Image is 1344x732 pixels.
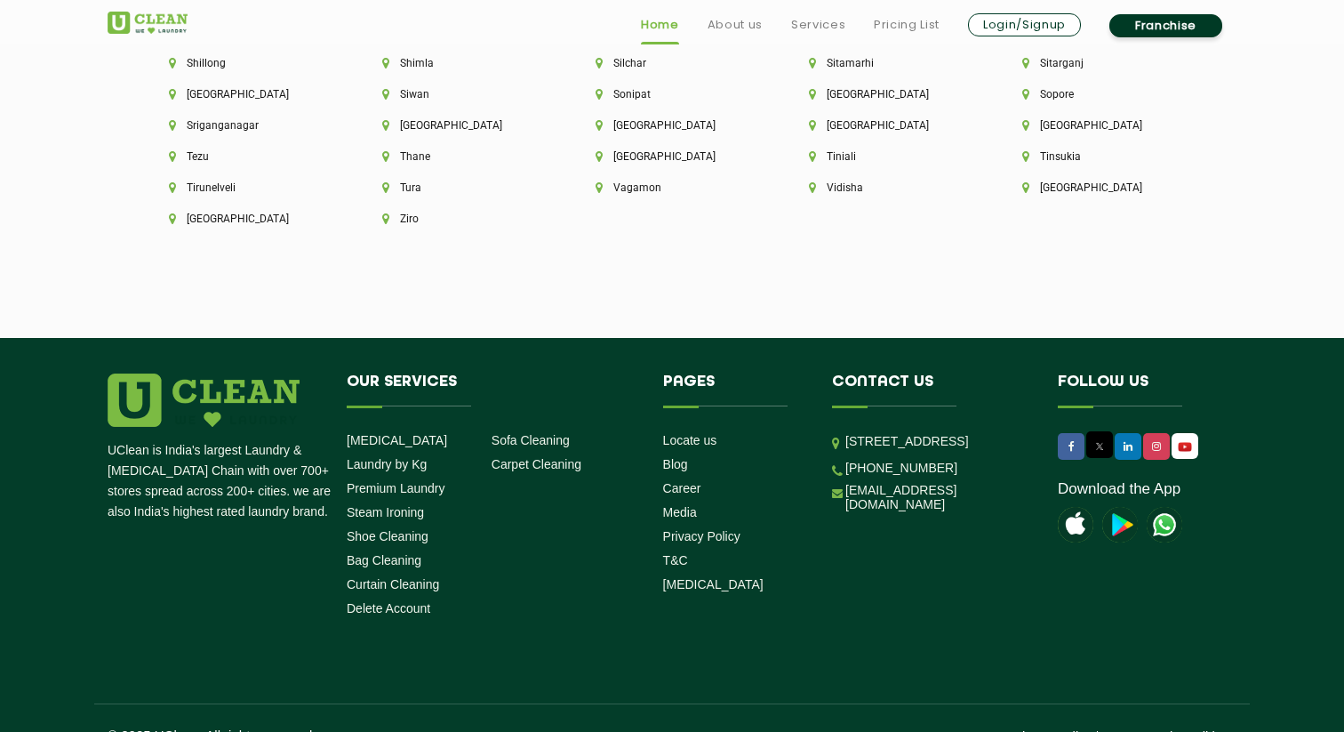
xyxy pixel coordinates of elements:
li: Sitarganj [1022,57,1175,69]
li: Tezu [169,150,322,163]
li: Silchar [596,57,748,69]
li: Shillong [169,57,322,69]
li: Sopore [1022,88,1175,101]
li: Sitamarhi [809,57,962,69]
a: [MEDICAL_DATA] [347,433,447,447]
a: Home [641,14,679,36]
li: [GEOGRAPHIC_DATA] [596,150,748,163]
img: UClean Laundry and Dry Cleaning [1147,507,1182,543]
a: [PHONE_NUMBER] [845,461,957,475]
img: apple-icon.png [1058,507,1093,543]
li: [GEOGRAPHIC_DATA] [169,213,322,225]
img: UClean Laundry and Dry Cleaning [1173,438,1196,456]
a: Download the App [1058,480,1180,498]
h4: Pages [663,374,806,407]
li: [GEOGRAPHIC_DATA] [169,88,322,101]
a: Career [663,481,701,495]
li: [GEOGRAPHIC_DATA] [382,119,535,132]
li: Tura [382,181,535,194]
a: Media [663,505,697,519]
a: Bag Cleaning [347,553,421,567]
li: Vidisha [809,181,962,194]
a: Shoe Cleaning [347,529,428,543]
li: [GEOGRAPHIC_DATA] [596,119,748,132]
img: playstoreicon.png [1102,507,1138,543]
a: Franchise [1109,14,1222,37]
a: Premium Laundry [347,481,445,495]
a: Login/Signup [968,13,1081,36]
a: T&C [663,553,688,567]
img: UClean Laundry and Dry Cleaning [108,12,188,34]
a: Pricing List [874,14,940,36]
a: Delete Account [347,601,430,615]
li: Siwan [382,88,535,101]
a: [EMAIL_ADDRESS][DOMAIN_NAME] [845,483,1031,511]
p: [STREET_ADDRESS] [845,431,1031,452]
a: Steam Ironing [347,505,424,519]
img: logo.png [108,374,300,427]
h4: Contact us [832,374,1031,407]
p: UClean is India's largest Laundry & [MEDICAL_DATA] Chain with over 700+ stores spread across 200+... [108,440,333,522]
li: Ziro [382,213,535,225]
li: [GEOGRAPHIC_DATA] [809,88,962,101]
a: Blog [663,457,688,471]
li: Sriganganagar [169,119,322,132]
a: Locate us [663,433,717,447]
li: [GEOGRAPHIC_DATA] [809,119,962,132]
li: Thane [382,150,535,163]
li: Shimla [382,57,535,69]
li: Tinsukia [1022,150,1175,163]
li: Vagamon [596,181,748,194]
li: Tirunelveli [169,181,322,194]
a: [MEDICAL_DATA] [663,577,764,591]
a: Curtain Cleaning [347,577,439,591]
li: [GEOGRAPHIC_DATA] [1022,181,1175,194]
a: Services [791,14,845,36]
a: Carpet Cleaning [492,457,581,471]
h4: Follow us [1058,374,1214,407]
a: About us [708,14,763,36]
li: [GEOGRAPHIC_DATA] [1022,119,1175,132]
li: Tiniali [809,150,962,163]
h4: Our Services [347,374,636,407]
a: Sofa Cleaning [492,433,570,447]
a: Privacy Policy [663,529,740,543]
a: Laundry by Kg [347,457,427,471]
li: Sonipat [596,88,748,101]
